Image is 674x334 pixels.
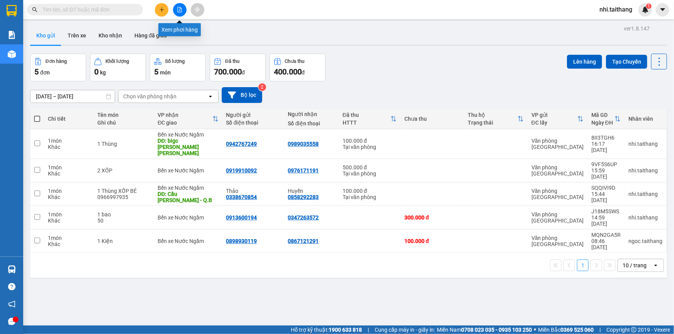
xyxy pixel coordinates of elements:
[591,135,621,141] div: 8II3TGH6
[226,238,257,244] div: 0898930119
[92,26,128,45] button: Kho nhận
[8,318,15,325] span: message
[31,90,115,103] input: Select a date range.
[343,112,390,118] div: Đã thu
[165,59,185,64] div: Số lượng
[158,214,218,221] div: Bến xe Nước Ngầm
[404,116,460,122] div: Chưa thu
[258,83,266,91] sup: 2
[97,120,150,126] div: Ghi chú
[288,188,335,194] div: Huyền
[30,26,61,45] button: Kho gửi
[97,112,150,118] div: Tên món
[48,235,90,241] div: 1 món
[288,111,335,117] div: Người nhận
[531,211,584,224] div: Văn phòng [GEOGRAPHIC_DATA]
[587,109,625,129] th: Toggle SortBy
[8,283,15,290] span: question-circle
[158,138,218,156] div: DĐ: bigc Thanh Hoa
[154,67,158,76] span: 5
[8,300,15,308] span: notification
[34,67,39,76] span: 5
[46,59,67,64] div: Đơn hàng
[464,109,528,129] th: Toggle SortBy
[32,7,37,12] span: search
[531,138,584,150] div: Văn phòng [GEOGRAPHIC_DATA]
[191,3,204,17] button: aim
[8,31,16,39] img: solution-icon
[339,109,401,129] th: Toggle SortBy
[437,326,532,334] span: Miền Nam
[302,69,305,76] span: đ
[158,191,218,203] div: DĐ: Cầu Rôn - Q.B
[646,3,652,9] sup: 1
[591,185,621,191] div: SQQIVI9D
[288,120,335,127] div: Số điện thoại
[538,326,594,334] span: Miền Bắc
[48,211,90,218] div: 1 món
[177,7,182,12] span: file-add
[48,188,90,194] div: 1 món
[288,214,319,221] div: 0347263572
[285,59,305,64] div: Chưa thu
[159,7,165,12] span: plus
[368,326,369,334] span: |
[591,214,621,227] div: 14:59 [DATE]
[534,328,536,331] span: ⚪️
[531,235,584,247] div: Văn phòng [GEOGRAPHIC_DATA]
[291,326,362,334] span: Hỗ trợ kỹ thuật:
[593,5,638,14] span: nhi.taithang
[97,211,150,218] div: 1 bao
[48,144,90,150] div: Khác
[48,194,90,200] div: Khác
[226,214,257,221] div: 0913600194
[624,24,650,33] div: ver 1.8.147
[656,3,669,17] button: caret-down
[210,54,266,81] button: Đã thu700.000đ
[158,238,218,244] div: Bến xe Nước Ngầm
[226,167,257,174] div: 0919910092
[560,327,594,333] strong: 0369 525 060
[226,188,280,194] div: Thảo
[591,120,615,126] div: Ngày ĐH
[647,3,650,9] span: 1
[97,238,150,244] div: 1 Kiện
[226,120,280,126] div: Số điện thoại
[48,164,90,170] div: 1 món
[158,120,212,126] div: ĐC giao
[90,54,146,81] button: Khối lượng0kg
[94,67,98,76] span: 0
[343,120,390,126] div: HTTT
[577,260,589,271] button: 1
[48,218,90,224] div: Khác
[591,167,621,180] div: 15:59 [DATE]
[173,3,187,17] button: file-add
[375,326,435,334] span: Cung cấp máy in - giấy in:
[150,54,206,81] button: Số lượng5món
[531,188,584,200] div: Văn phòng [GEOGRAPHIC_DATA]
[214,67,242,76] span: 700.000
[288,194,319,200] div: 0858292283
[155,3,168,17] button: plus
[97,194,150,200] div: 0966997935
[343,194,397,200] div: Tại văn phòng
[528,109,587,129] th: Toggle SortBy
[591,208,621,214] div: J18M5SWS
[343,164,397,170] div: 500.000 đ
[42,5,134,14] input: Tìm tên, số ĐT hoặc mã đơn
[531,120,577,126] div: ĐC lấy
[154,109,222,129] th: Toggle SortBy
[30,54,86,81] button: Đơn hàng5đơn
[343,144,397,150] div: Tại văn phòng
[7,5,17,17] img: logo-vxr
[128,26,173,45] button: Hàng đã giao
[158,132,218,138] div: Bến xe Nước Ngầm
[105,59,129,64] div: Khối lượng
[207,93,214,100] svg: open
[329,327,362,333] strong: 1900 633 818
[653,262,659,268] svg: open
[343,170,397,177] div: Tại văn phòng
[195,7,200,12] span: aim
[123,93,177,100] div: Chọn văn phòng nhận
[226,141,257,147] div: 0942767249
